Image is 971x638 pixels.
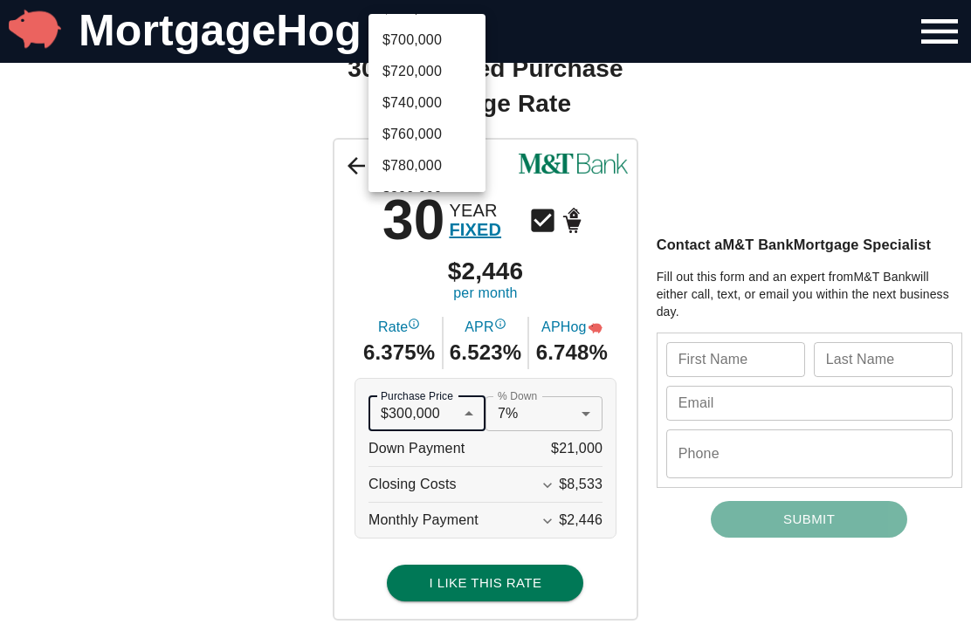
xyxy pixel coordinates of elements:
li: $740,000 [368,87,485,119]
li: $700,000 [368,24,485,56]
li: $780,000 [368,150,485,182]
li: $800,000 [368,182,485,213]
li: $760,000 [368,119,485,150]
li: $720,000 [368,56,485,87]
